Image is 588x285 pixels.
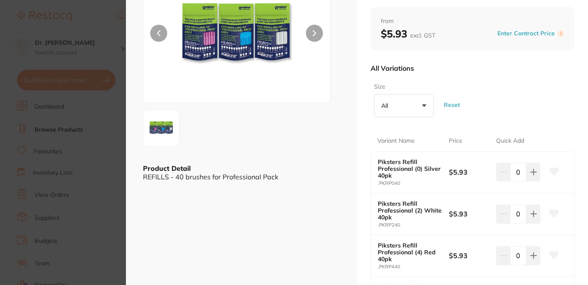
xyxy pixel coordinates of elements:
[381,102,391,109] p: All
[557,30,564,37] label: i
[449,167,491,177] b: $5.93
[449,209,491,219] b: $5.93
[143,164,191,173] b: Product Detail
[381,17,564,26] span: from
[381,27,435,40] b: $5.93
[378,222,449,228] small: .PKRP240
[143,173,340,181] div: REFILLS - 40 brushes for Professional Pack
[378,158,442,179] b: Piksters Refill Professional (0) Silver 40pk
[374,83,431,91] label: Size
[441,89,462,121] button: Reset
[378,242,442,262] b: Piksters Refill Professional (4) Red 40pk
[449,137,462,145] p: Price
[496,137,524,145] p: Quick Add
[146,113,177,144] img: ODYtNTEzLWpwZw
[495,29,557,37] button: Enter Contract Price
[378,200,442,221] b: Piksters Refill Professional (2) White 40pk
[374,94,434,117] button: All
[378,181,449,186] small: .PKRP040
[377,137,415,145] p: Variant Name
[378,264,449,270] small: .PKRP440
[449,251,491,260] b: $5.93
[410,32,435,39] span: excl. GST
[371,64,414,72] p: All Variations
